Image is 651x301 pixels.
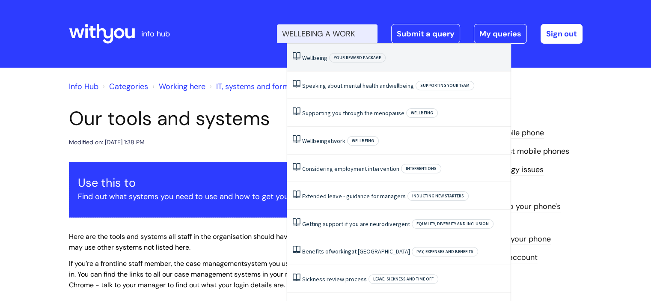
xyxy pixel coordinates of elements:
li: Solution home [101,80,148,93]
span: If you’re a frontline staff member, the case management [69,259,244,268]
span: Wellbeing [347,136,379,146]
span: Supporting your team [416,81,474,90]
div: | - [277,24,583,44]
p: info hub [141,27,170,41]
span: Your reward package [329,53,386,63]
span: system you use will depend on which service you’re in. You can find the links to all our case man... [69,259,405,289]
a: Sickness review process [302,275,367,283]
span: wellbeing [389,82,414,89]
a: Wellbeingatwork [302,137,345,145]
span: Here are the tools and systems all staff in the organisation should have access to. Your service ... [69,232,399,252]
input: Search [277,24,378,43]
a: Info Hub [69,81,98,92]
span: Inducting new starters [407,191,469,201]
span: Pay, expenses and benefits [412,247,478,256]
a: My queries [474,24,527,44]
a: Sign out [541,24,583,44]
a: Speaking about mental health andwellbeing [302,82,414,89]
span: Interventions [401,164,441,173]
a: Submit a query [391,24,460,44]
a: Extended leave - guidance for managers [302,192,406,200]
li: Working here [150,80,205,93]
span: working [331,247,351,255]
span: Equality, Diversity and Inclusion [412,219,493,229]
div: Modified on: [DATE] 1:38 PM [69,137,145,148]
a: IT, systems and forms [216,81,293,92]
a: Categories [109,81,148,92]
a: Benefits ofworkingat [GEOGRAPHIC_DATA] [302,247,410,255]
a: Supporting you through the menopause [302,109,404,117]
a: Considering employment intervention [302,165,399,173]
a: Wellbeing [302,54,327,62]
a: Getting support if you are neurodivergent [302,220,410,228]
h3: Use this to [78,176,398,190]
a: Working here [159,81,205,92]
p: Find out what systems you need to use and how to get your login details. [78,190,398,203]
span: Wellbeing [302,137,327,145]
span: work [333,137,345,145]
span: Wellbeing [406,108,438,118]
h1: Our tools and systems [69,107,407,130]
li: IT, systems and forms [208,80,293,93]
span: Leave, sickness and time off [369,274,438,284]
